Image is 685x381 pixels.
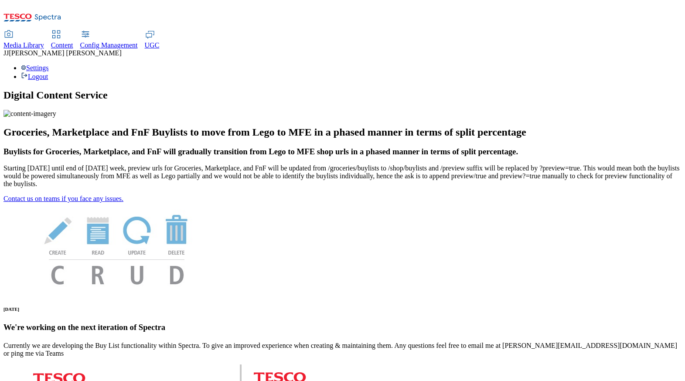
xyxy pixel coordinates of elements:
[3,195,123,202] a: Contact us on teams if you face any issues.
[3,89,682,101] h1: Digital Content Service
[3,31,44,49] a: Media Library
[3,126,682,138] h2: Groceries, Marketplace and FnF Buylists to move from Lego to MFE in a phased manner in terms of s...
[3,147,682,156] h3: Buylists for Groceries, Marketplace, and FnF will gradually transition from Lego to MFE shop urls...
[51,31,73,49] a: Content
[21,64,49,71] a: Settings
[3,203,230,294] img: News Image
[145,41,160,49] span: UGC
[145,31,160,49] a: UGC
[3,164,682,188] p: Starting [DATE] until end of [DATE] week, preview urls for Groceries, Marketplace, and FnF will b...
[9,49,121,57] span: [PERSON_NAME] [PERSON_NAME]
[80,41,138,49] span: Config Management
[51,41,73,49] span: Content
[80,31,138,49] a: Config Management
[3,49,9,57] span: JJ
[3,306,682,312] h6: [DATE]
[3,41,44,49] span: Media Library
[3,110,56,118] img: content-imagery
[3,323,682,332] h3: We're working on the next iteration of Spectra
[21,73,48,80] a: Logout
[3,342,682,357] p: Currently we are developing the Buy List functionality within Spectra. To give an improved experi...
